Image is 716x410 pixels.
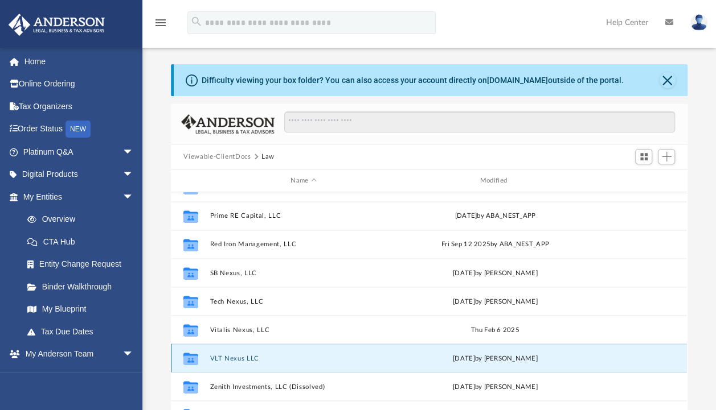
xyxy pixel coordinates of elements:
[154,22,167,30] a: menu
[16,365,140,388] a: My Anderson Team
[210,326,397,333] button: Vitalis Nexus, LLC
[486,76,547,85] a: [DOMAIN_NAME]
[210,383,397,390] button: Zenith Investments, LLC (Dissolved)
[210,176,397,186] div: Name
[8,163,151,186] a: Digital Productsarrow_drop_down
[210,241,397,248] button: Red Iron Management, LLC
[176,176,204,186] div: id
[402,325,589,335] div: Thu Feb 6 2025
[8,50,151,73] a: Home
[402,239,589,250] div: Fri Sep 12 2025 by ABA_NEST_APP
[453,355,475,361] span: [DATE]
[8,73,151,96] a: Online Ordering
[154,16,167,30] i: menu
[122,140,145,164] span: arrow_drop_down
[658,149,675,165] button: Add
[8,343,145,366] a: My Anderson Teamarrow_drop_down
[16,230,151,253] a: CTA Hub
[66,121,91,138] div: NEW
[8,185,151,208] a: My Entitiesarrow_drop_down
[660,72,676,88] button: Close
[8,118,151,141] a: Order StatusNEW
[122,163,145,187] span: arrow_drop_down
[594,176,674,186] div: id
[402,183,589,193] div: [DATE]
[122,343,145,366] span: arrow_drop_down
[5,14,108,36] img: Anderson Advisors Platinum Portal
[210,297,397,305] button: Tech Nexus, LLC
[190,15,203,28] i: search
[261,152,275,162] button: Law
[402,296,589,307] div: [DATE] by [PERSON_NAME]
[16,253,151,276] a: Entity Change Request
[210,269,397,276] button: SB Nexus, LLC
[16,320,151,343] a: Tax Due Dates
[16,208,151,231] a: Overview
[16,298,145,321] a: My Blueprint
[284,111,675,133] input: Search files and folders
[635,149,652,165] button: Switch to Grid View
[8,140,151,163] a: Platinum Q&Aarrow_drop_down
[202,74,623,86] div: Difficulty viewing your box folder? You can also access your account directly on outside of the p...
[402,268,589,278] div: [DATE] by [PERSON_NAME]
[16,275,151,298] a: Binder Walkthrough
[210,354,397,362] button: VLT Nexus LLC
[402,382,589,392] div: [DATE] by [PERSON_NAME]
[690,14,707,31] img: User Pic
[402,211,589,221] div: [DATE] by ABA_NEST_APP
[402,176,589,186] div: Modified
[122,185,145,209] span: arrow_drop_down
[183,152,251,162] button: Viewable-ClientDocs
[8,95,151,118] a: Tax Organizers
[402,353,589,363] div: by [PERSON_NAME]
[210,212,397,220] button: Prime RE Capital, LLC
